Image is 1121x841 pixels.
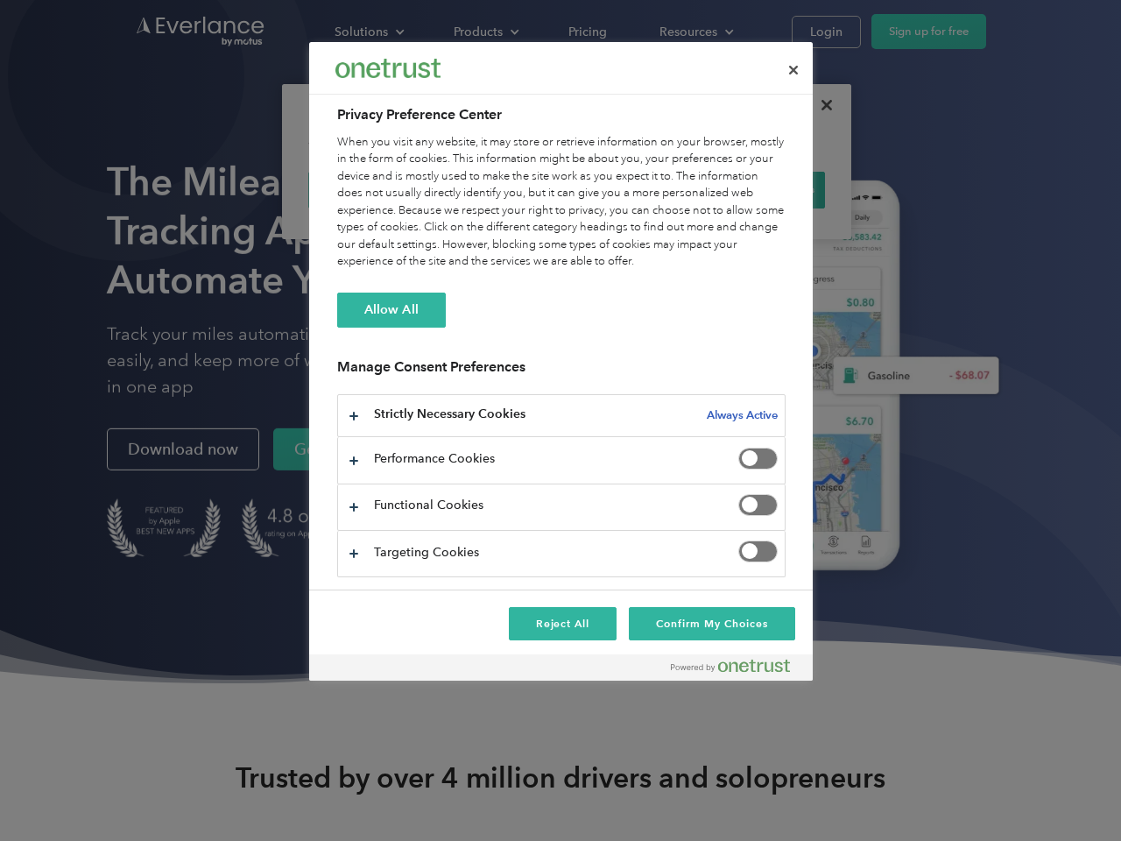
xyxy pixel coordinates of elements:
[335,59,441,77] img: Everlance
[335,51,441,86] div: Everlance
[337,134,786,271] div: When you visit any website, it may store or retrieve information on your browser, mostly in the f...
[337,104,786,125] h2: Privacy Preference Center
[337,358,786,385] h3: Manage Consent Preferences
[671,659,790,673] img: Powered by OneTrust Opens in a new Tab
[774,51,813,89] button: Close
[309,42,813,681] div: Privacy Preference Center
[509,607,617,640] button: Reject All
[309,42,813,681] div: Preference center
[629,607,794,640] button: Confirm My Choices
[337,293,446,328] button: Allow All
[671,659,804,681] a: Powered by OneTrust Opens in a new Tab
